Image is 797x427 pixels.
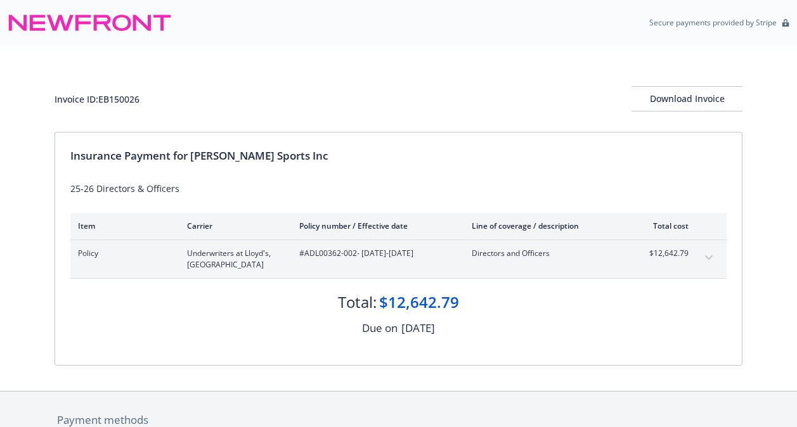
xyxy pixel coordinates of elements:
[362,320,398,336] div: Due on
[632,87,742,111] div: Download Invoice
[78,220,167,231] div: Item
[649,17,777,28] p: Secure payments provided by Stripe
[187,248,279,271] span: Underwriters at Lloyd's, [GEOGRAPHIC_DATA]
[299,248,451,259] span: #ADL00362-002 - [DATE]-[DATE]
[187,220,279,231] div: Carrier
[55,92,139,106] div: Invoice ID: EB150026
[632,86,742,112] button: Download Invoice
[379,291,459,313] div: $12,642.79
[70,182,727,195] div: 25-26 Directors & Officers
[472,248,621,259] span: Directors and Officers
[78,248,167,259] span: Policy
[70,148,727,164] div: Insurance Payment for [PERSON_NAME] Sports Inc
[641,248,689,259] span: $12,642.79
[699,248,719,268] button: expand content
[472,220,621,231] div: Line of coverage / description
[338,291,377,313] div: Total:
[401,320,435,336] div: [DATE]
[299,220,451,231] div: Policy number / Effective date
[70,240,727,278] div: PolicyUnderwriters at Lloyd's, [GEOGRAPHIC_DATA]#ADL00362-002- [DATE]-[DATE]Directors and Officer...
[641,220,689,231] div: Total cost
